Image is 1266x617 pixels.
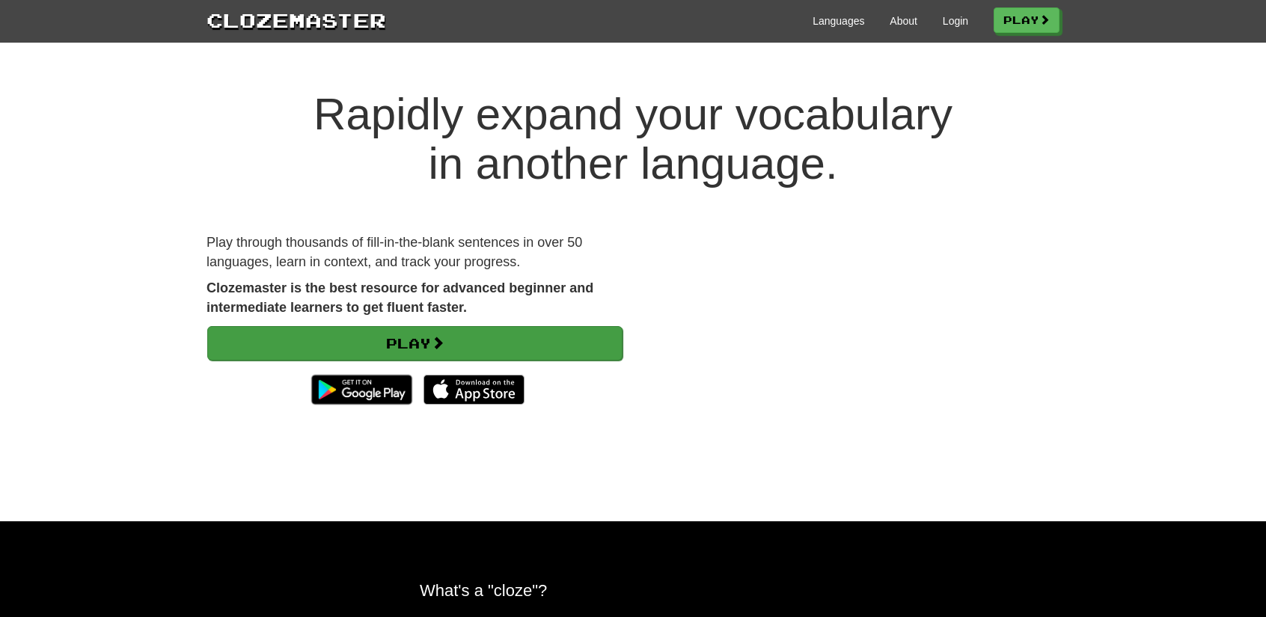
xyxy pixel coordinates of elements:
strong: Clozemaster is the best resource for advanced beginner and intermediate learners to get fluent fa... [207,280,593,315]
p: Play through thousands of fill-in-the-blank sentences in over 50 languages, learn in context, and... [207,233,622,271]
a: Clozemaster [207,6,386,34]
a: Play [207,326,623,360]
h2: What's a "cloze"? [420,581,846,600]
a: Login [943,13,968,28]
img: Download_on_the_App_Store_Badge_US-UK_135x40-25178aeef6eb6b83b96f5f2d004eda3bffbb37122de64afbaef7... [423,375,525,405]
a: Play [994,7,1059,33]
a: About [890,13,917,28]
img: Get it on Google Play [304,367,420,412]
a: Languages [813,13,864,28]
